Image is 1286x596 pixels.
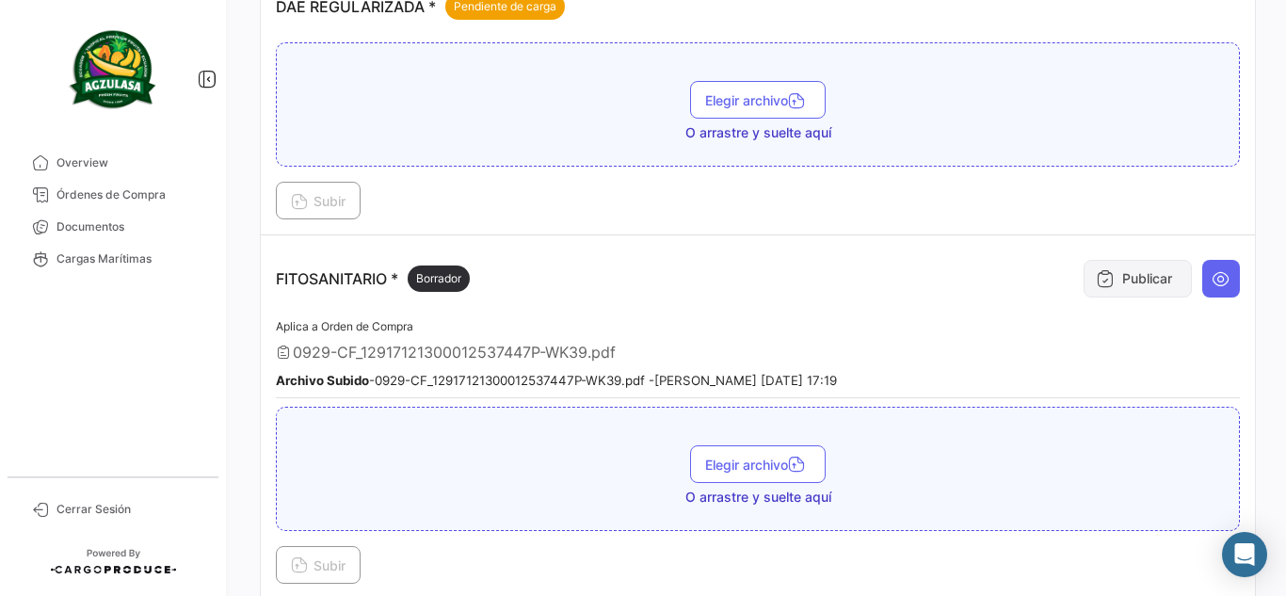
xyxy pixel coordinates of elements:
span: O arrastre y suelte aquí [685,123,831,142]
a: Órdenes de Compra [15,179,211,211]
span: Documentos [56,218,203,235]
img: agzulasa-logo.png [66,23,160,117]
a: Cargas Marítimas [15,243,211,275]
b: Archivo Subido [276,373,369,388]
span: 0929-CF_12917121300012537447P-WK39.pdf [293,343,616,362]
button: Elegir archivo [690,445,826,483]
span: Subir [291,557,346,573]
span: Cargas Marítimas [56,250,203,267]
button: Subir [276,182,361,219]
span: Subir [291,193,346,209]
span: Borrador [416,270,461,287]
span: Elegir archivo [705,92,811,108]
button: Elegir archivo [690,81,826,119]
div: Abrir Intercom Messenger [1222,532,1267,577]
a: Documentos [15,211,211,243]
button: Subir [276,546,361,584]
span: Órdenes de Compra [56,186,203,203]
p: FITOSANITARIO * [276,266,470,292]
a: Overview [15,147,211,179]
span: Cerrar Sesión [56,501,203,518]
span: Aplica a Orden de Compra [276,319,413,333]
button: Publicar [1084,260,1192,298]
small: - 0929-CF_12917121300012537447P-WK39.pdf - [PERSON_NAME] [DATE] 17:19 [276,373,837,388]
span: Elegir archivo [705,457,811,473]
span: O arrastre y suelte aquí [685,488,831,507]
span: Overview [56,154,203,171]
